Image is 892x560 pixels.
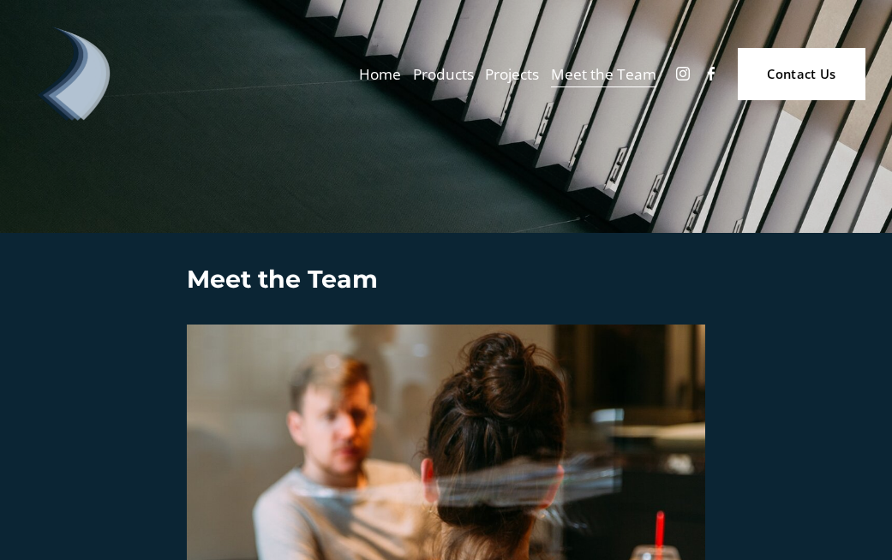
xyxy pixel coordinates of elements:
[359,59,401,88] a: Home
[551,59,656,88] a: Meet the Team
[703,65,720,82] a: Facebook
[27,27,121,121] img: Debonair | Curtains, Blinds, Shutters &amp; Awnings
[738,48,865,100] a: Contact Us
[413,61,474,87] span: Products
[485,59,539,88] a: Projects
[674,65,691,82] a: Instagram
[413,59,474,88] a: folder dropdown
[187,263,706,295] h3: Meet the Team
